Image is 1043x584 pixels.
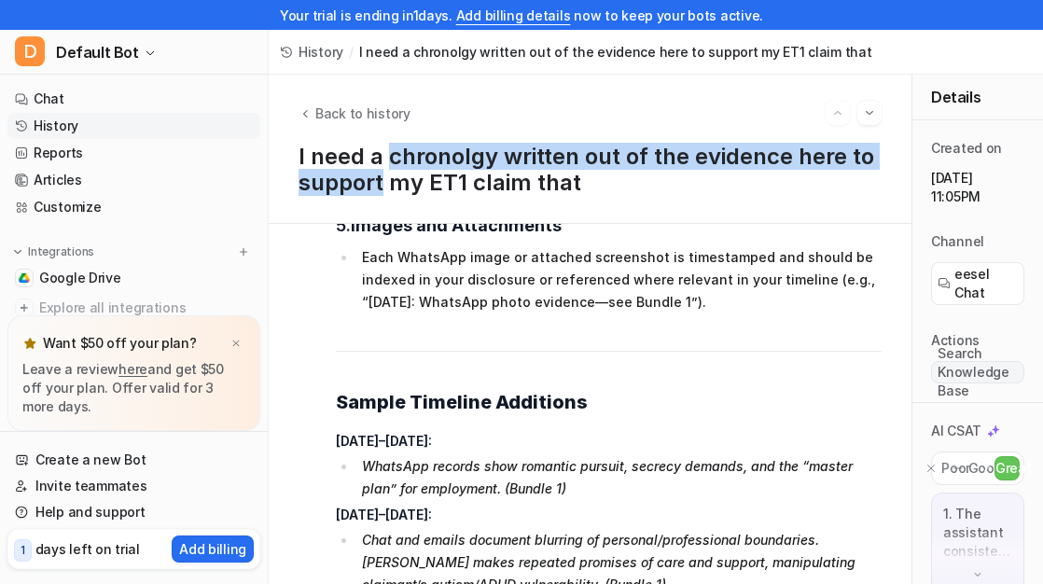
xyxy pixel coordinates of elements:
[7,113,260,139] a: History
[299,104,410,123] button: Back to history
[826,101,850,125] button: Go to previous session
[7,473,260,499] a: Invite teammates
[22,360,245,416] p: Leave a review and get $50 off your plan. Offer valid for 3 more days.
[931,139,1002,158] p: Created on
[299,144,882,197] h1: I need a chronolgy written out of the evidence here to support my ET1 claim that
[7,140,260,166] a: Reports
[56,39,139,65] span: Default Bot
[7,265,260,291] a: Google DriveGoogle Drive
[941,459,970,478] p: Poor
[7,295,260,321] a: Explore all integrations
[7,243,100,261] button: Integrations
[931,361,1024,383] span: Search Knowledge Base
[968,459,1003,478] p: Good
[995,459,1032,478] p: Great
[456,7,571,23] a: Add billing details
[938,277,951,290] img: eeselChat
[11,245,24,258] img: expand menu
[118,361,147,377] a: here
[39,269,121,287] span: Google Drive
[931,331,980,350] p: Actions
[857,101,882,125] button: Go to next session
[954,265,1018,302] span: eesel Chat
[7,499,260,525] a: Help and support
[971,568,984,581] img: down-arrow
[315,104,410,123] span: Back to history
[39,293,253,323] span: Explore all integrations
[22,336,37,351] img: star
[912,75,1043,120] div: Details
[7,194,260,220] a: Customize
[7,167,260,193] a: Articles
[938,265,1018,302] a: eesel Chat
[21,542,25,559] p: 1
[15,299,34,317] img: explore all integrations
[336,507,432,522] strong: [DATE]–[DATE]:
[349,42,354,62] span: /
[931,422,981,440] p: AI CSAT
[336,391,588,413] strong: Sample Timeline Additions
[351,216,562,235] strong: Images and Attachments
[299,42,343,62] span: History
[356,246,882,313] li: Each WhatsApp image or attached screenshot is timestamped and should be indexed in your disclosur...
[7,86,260,112] a: Chat
[943,505,1012,561] p: 1. The assistant consistently provided clear, detailed, and accurate responses tailored to the us...
[35,539,140,559] p: days left on trial
[336,213,882,239] h3: 5.
[172,535,254,563] button: Add billing
[179,539,246,559] p: Add billing
[280,42,343,62] a: History
[359,42,872,62] span: I need a chronolgy written out of the evidence here to support my ET1 claim that
[230,338,242,350] img: x
[237,245,250,258] img: menu_add.svg
[863,104,876,121] img: Next session
[831,104,844,121] img: Previous session
[336,433,432,449] strong: [DATE]–[DATE]:
[28,244,94,259] p: Integrations
[43,334,197,353] p: Want $50 off your plan?
[7,447,260,473] a: Create a new Bot
[931,232,984,251] p: Channel
[15,36,45,66] span: D
[362,458,853,496] em: WhatsApp records show romantic pursuit, secrecy demands, and the “master plan” for employment. (B...
[931,169,1024,206] p: [DATE] 11:05PM
[19,272,30,284] img: Google Drive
